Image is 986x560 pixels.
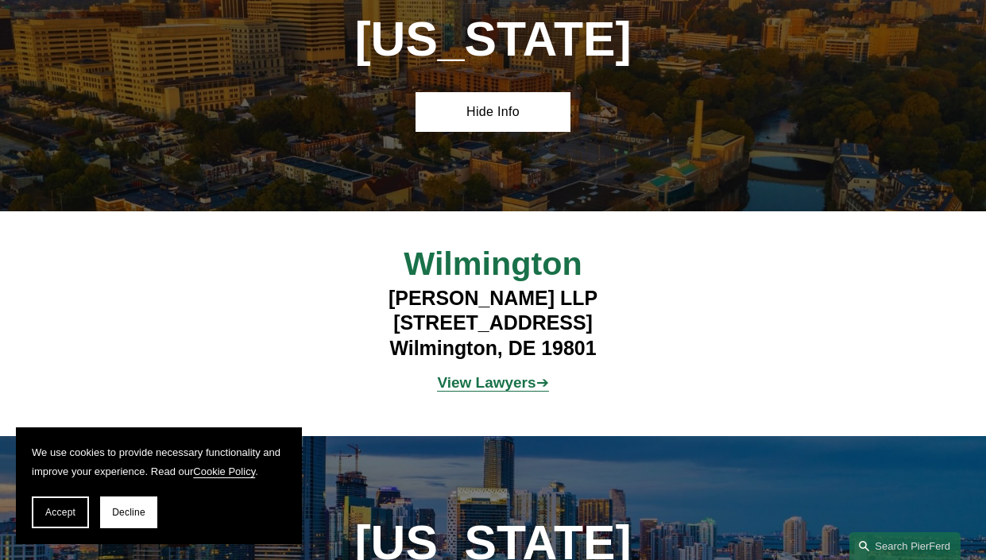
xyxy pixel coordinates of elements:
a: Hide Info [416,92,570,132]
a: Search this site [849,532,961,560]
h1: [US_STATE] [300,12,686,67]
a: Cookie Policy [193,465,255,477]
h4: [PERSON_NAME] LLP [STREET_ADDRESS] Wilmington, DE 19801 [300,286,686,361]
span: Decline [112,507,145,518]
button: Accept [32,496,89,528]
button: Decline [100,496,157,528]
a: View Lawyers➔ [437,374,548,391]
span: ➔ [437,374,548,391]
span: Accept [45,507,75,518]
span: Wilmington [404,245,582,282]
p: We use cookies to provide necessary functionality and improve your experience. Read our . [32,443,286,481]
strong: View Lawyers [437,374,536,391]
section: Cookie banner [16,427,302,544]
